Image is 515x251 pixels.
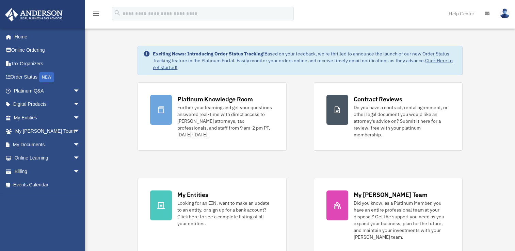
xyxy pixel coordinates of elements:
[92,10,100,18] i: menu
[73,111,87,125] span: arrow_drop_down
[5,30,87,44] a: Home
[5,57,90,70] a: Tax Organizers
[5,151,90,165] a: Online Learningarrow_drop_down
[153,50,456,71] div: Based on your feedback, we're thrilled to announce the launch of our new Order Status Tracking fe...
[73,98,87,112] span: arrow_drop_down
[354,95,402,103] div: Contract Reviews
[3,8,65,21] img: Anderson Advisors Platinum Portal
[354,200,450,240] div: Did you know, as a Platinum Member, you have an entire professional team at your disposal? Get th...
[177,104,274,138] div: Further your learning and get your questions answered real-time with direct access to [PERSON_NAM...
[354,190,428,199] div: My [PERSON_NAME] Team
[153,57,453,70] a: Click Here to get started!
[39,72,54,82] div: NEW
[177,200,274,227] div: Looking for an EIN, want to make an update to an entity, or sign up for a bank account? Click her...
[138,82,286,151] a: Platinum Knowledge Room Further your learning and get your questions answered real-time with dire...
[153,51,264,57] strong: Exciting News: Introducing Order Status Tracking!
[73,151,87,165] span: arrow_drop_down
[73,165,87,179] span: arrow_drop_down
[5,138,90,151] a: My Documentsarrow_drop_down
[73,124,87,138] span: arrow_drop_down
[73,84,87,98] span: arrow_drop_down
[5,44,90,57] a: Online Ordering
[500,9,510,18] img: User Pic
[354,104,450,138] div: Do you have a contract, rental agreement, or other legal document you would like an attorney's ad...
[5,84,90,98] a: Platinum Q&Aarrow_drop_down
[5,165,90,178] a: Billingarrow_drop_down
[177,95,253,103] div: Platinum Knowledge Room
[114,9,121,17] i: search
[5,178,90,192] a: Events Calendar
[5,111,90,124] a: My Entitiesarrow_drop_down
[5,98,90,111] a: Digital Productsarrow_drop_down
[177,190,208,199] div: My Entities
[5,70,90,84] a: Order StatusNEW
[314,82,463,151] a: Contract Reviews Do you have a contract, rental agreement, or other legal document you would like...
[73,138,87,152] span: arrow_drop_down
[5,124,90,138] a: My [PERSON_NAME] Teamarrow_drop_down
[92,12,100,18] a: menu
